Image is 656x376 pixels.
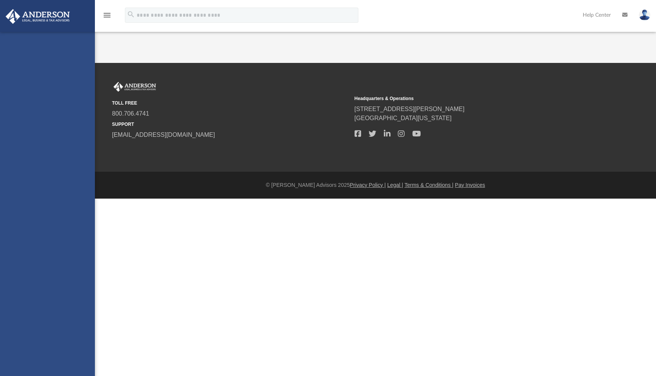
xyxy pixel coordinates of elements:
[127,10,135,19] i: search
[112,100,349,107] small: TOLL FREE
[355,95,592,102] small: Headquarters & Operations
[355,115,452,121] a: [GEOGRAPHIC_DATA][US_STATE]
[350,182,386,188] a: Privacy Policy |
[102,14,112,20] a: menu
[639,9,650,20] img: User Pic
[112,132,215,138] a: [EMAIL_ADDRESS][DOMAIN_NAME]
[112,110,149,117] a: 800.706.4741
[112,121,349,128] small: SUPPORT
[102,11,112,20] i: menu
[112,82,158,92] img: Anderson Advisors Platinum Portal
[355,106,465,112] a: [STREET_ADDRESS][PERSON_NAME]
[387,182,403,188] a: Legal |
[3,9,72,24] img: Anderson Advisors Platinum Portal
[95,181,656,189] div: © [PERSON_NAME] Advisors 2025
[405,182,454,188] a: Terms & Conditions |
[455,182,485,188] a: Pay Invoices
